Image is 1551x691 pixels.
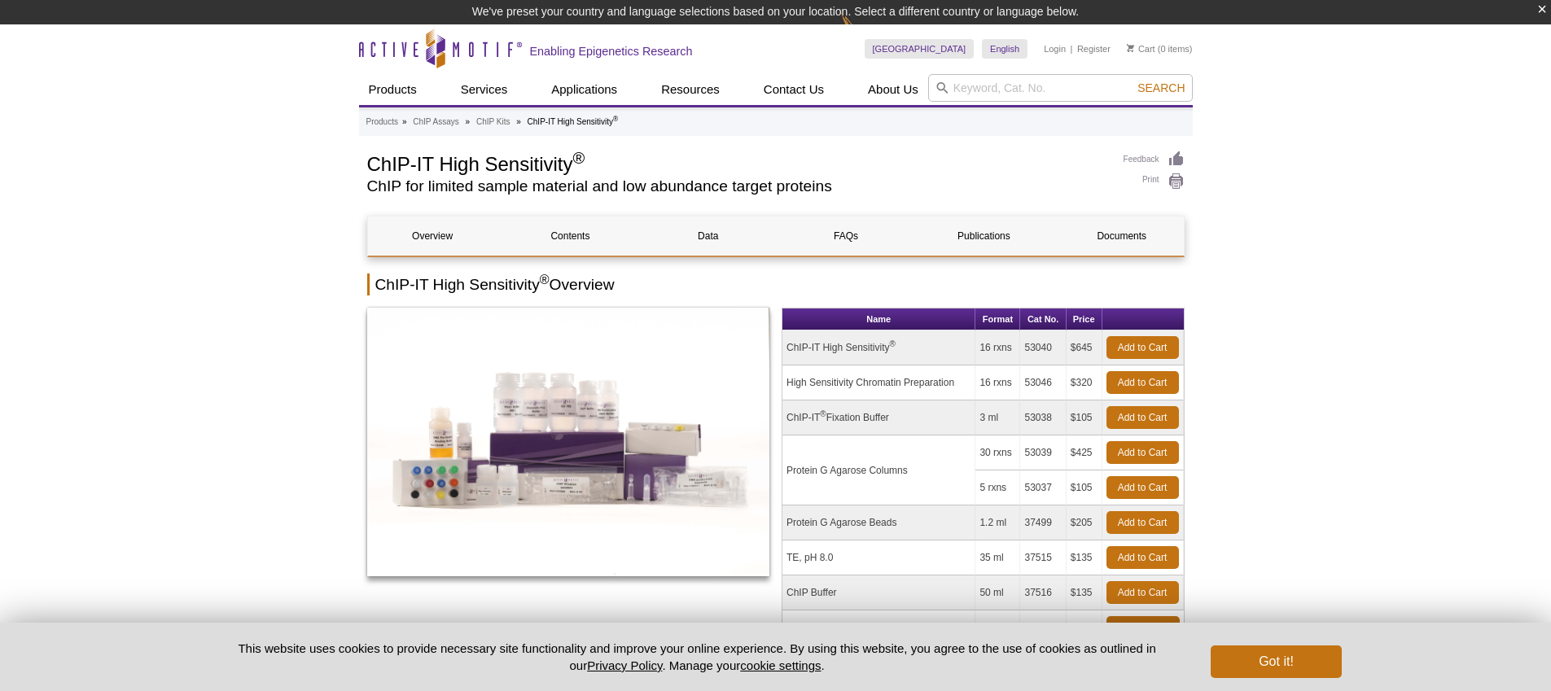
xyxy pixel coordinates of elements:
[1124,151,1185,168] a: Feedback
[368,216,497,256] a: Overview
[1077,43,1111,55] a: Register
[587,658,662,672] a: Privacy Policy
[1106,581,1179,604] a: Add to Cart
[516,117,521,126] li: »
[1044,43,1066,55] a: Login
[1020,575,1066,610] td: 37516
[1127,44,1134,52] img: Your Cart
[540,273,550,286] sup: ®
[1067,505,1102,540] td: $205
[782,435,975,505] td: Protein G Agarose Columns
[975,540,1020,575] td: 35 ml
[975,365,1020,400] td: 16 rxns
[928,74,1193,102] input: Keyword, Cat. No.
[1106,406,1179,429] a: Add to Cart
[1020,435,1066,470] td: 53039
[1020,365,1066,400] td: 53046
[572,149,585,167] sup: ®
[651,74,729,105] a: Resources
[782,365,975,400] td: High Sensitivity Chromatin Preparation
[975,505,1020,540] td: 1.2 ml
[530,44,693,59] h2: Enabling Epigenetics Research
[975,435,1020,470] td: 30 rxns
[1020,540,1066,575] td: 37515
[1211,645,1341,678] button: Got it!
[413,115,459,129] a: ChIP Assays
[1106,336,1179,359] a: Add to Cart
[359,74,427,105] a: Products
[541,74,627,105] a: Applications
[210,640,1185,674] p: This website uses cookies to provide necessary site functionality and improve your online experie...
[1106,511,1179,534] a: Add to Cart
[1067,330,1102,365] td: $645
[506,216,635,256] a: Contents
[820,409,826,418] sup: ®
[1137,81,1185,94] span: Search
[782,505,975,540] td: Protein G Agarose Beads
[367,151,1107,175] h1: ChIP-IT High Sensitivity
[1020,400,1066,435] td: 53038
[1067,610,1102,645] td: $135
[1067,575,1102,610] td: $135
[1106,616,1180,639] a: Add to Cart
[366,115,398,129] a: Products
[1133,81,1190,95] button: Search
[782,400,975,435] td: ChIP-IT Fixation Buffer
[1106,476,1179,499] a: Add to Cart
[402,117,407,126] li: »
[451,74,518,105] a: Services
[367,308,770,576] img: ChIP-IT High Sensitivity Kit
[1071,39,1073,59] li: |
[982,39,1027,59] a: English
[841,12,884,50] img: Change Here
[975,400,1020,435] td: 3 ml
[1106,441,1179,464] a: Add to Cart
[1067,365,1102,400] td: $320
[1124,173,1185,190] a: Print
[781,216,910,256] a: FAQs
[975,575,1020,610] td: 50 ml
[367,273,1185,295] h2: ChIP-IT High Sensitivity Overview
[367,179,1107,194] h2: ChIP for limited sample material and low abundance target proteins
[782,540,975,575] td: TE, pH 8.0
[1067,435,1102,470] td: $425
[1020,330,1066,365] td: 53040
[1127,39,1193,59] li: (0 items)
[754,74,834,105] a: Contact Us
[975,308,1020,330] th: Format
[975,330,1020,365] td: 16 rxns
[476,115,510,129] a: ChIP Kits
[782,610,975,645] td: Blocker
[613,115,618,123] sup: ®
[1106,371,1179,394] a: Add to Cart
[528,117,619,126] li: ChIP-IT High Sensitivity
[1020,610,1066,645] td: 37498
[1067,400,1102,435] td: $105
[1127,43,1155,55] a: Cart
[466,117,471,126] li: »
[643,216,773,256] a: Data
[1067,470,1102,505] td: $105
[782,308,975,330] th: Name
[1067,540,1102,575] td: $135
[975,470,1020,505] td: 5 rxns
[1067,308,1102,330] th: Price
[1020,470,1066,505] td: 53037
[975,610,1020,645] td: 0.1 ml
[919,216,1049,256] a: Publications
[782,330,975,365] td: ChIP-IT High Sensitivity
[890,339,896,348] sup: ®
[1106,546,1179,569] a: Add to Cart
[740,658,821,672] button: cookie settings
[1020,505,1066,540] td: 37499
[858,74,928,105] a: About Us
[865,39,975,59] a: [GEOGRAPHIC_DATA]
[1020,308,1066,330] th: Cat No.
[1057,216,1186,256] a: Documents
[782,575,975,610] td: ChIP Buffer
